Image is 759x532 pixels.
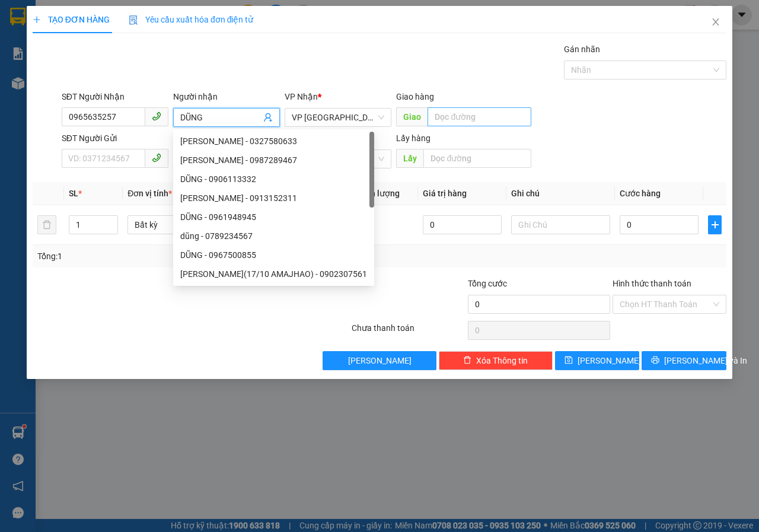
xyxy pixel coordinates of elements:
div: DŨNG - 0906113332 [180,173,367,186]
div: NGUYỄN DUY DŨNG - 0327580633 [173,132,374,151]
span: Gửi: [10,11,28,24]
input: Ghi Chú [511,215,610,234]
span: Giá trị hàng [423,189,467,198]
button: [PERSON_NAME] [323,351,436,370]
div: dũng - 0789234567 [180,230,367,243]
span: Yêu cầu xuất hóa đơn điện tử [129,15,254,24]
input: Dọc đường [423,149,531,168]
div: ANH (71 [PERSON_NAME]) [10,39,109,67]
span: [PERSON_NAME] [578,354,641,367]
div: Người nhận [173,90,280,103]
div: TRẦN PHI DŨNG - 0987289467 [173,151,374,170]
div: [PERSON_NAME](17/10 AMAJHAO) - 0902307561 [180,267,367,281]
span: [PERSON_NAME] và In [664,354,747,367]
div: [PERSON_NAME] - 0327580633 [180,135,367,148]
div: DŨNG - 0961948945 [180,211,367,224]
img: icon [129,15,138,25]
div: 0916996516 [117,53,238,69]
span: VP Đà Lạt [292,109,384,126]
span: Giao hàng [396,92,434,101]
span: phone [152,112,161,121]
span: phone [152,153,161,163]
span: Đơn vị tính [127,189,172,198]
div: [PERSON_NAME] - 0913152311 [180,192,367,205]
div: Tổng: 1 [37,250,294,263]
span: delete [463,356,471,365]
div: SĐT Người Gửi [62,132,168,145]
button: save[PERSON_NAME] [555,351,640,370]
div: LÊ THANH DŨNG - 0913152311 [173,189,374,208]
div: VP [GEOGRAPHIC_DATA] [117,10,238,39]
div: SĐT Người Nhận [62,90,168,103]
span: save [565,356,573,365]
button: deleteXóa Thông tin [439,351,553,370]
span: Xóa Thông tin [476,354,528,367]
button: delete [37,215,56,234]
div: DŨNG - 0906113332 [173,170,374,189]
span: Bất kỳ [135,216,219,234]
span: printer [651,356,659,365]
span: Định lượng [358,189,400,198]
label: Gán nhãn [564,44,600,54]
input: Dọc đường [428,107,531,126]
span: user-add [263,113,273,122]
span: Lấy hàng [396,133,430,143]
div: [PERSON_NAME] - 0987289467 [180,154,367,167]
input: 0 [423,215,502,234]
button: printer[PERSON_NAME] và In [642,351,726,370]
div: BX Phía Bắc BMT [10,10,109,39]
span: TẠO ĐƠN HÀNG [33,15,110,24]
div: PHAN DŨNG(17/10 AMAJHAO) - 0902307561 [173,265,374,283]
span: Lấy [396,149,423,168]
div: 0972286741 [10,67,109,84]
span: Cước hàng [620,189,661,198]
span: Giao [396,107,428,126]
div: DŨNG - 0967500855 [173,246,374,265]
span: close [711,17,720,27]
div: Chưa thanh toán [350,321,467,342]
span: plus [709,220,721,230]
span: plus [33,15,41,24]
span: Nhận: [117,11,146,24]
div: DŨNG - 0967500855 [180,249,367,262]
span: VP Nhận [285,92,318,101]
div: dũng - 0789234567 [173,227,374,246]
span: SL [69,189,78,198]
th: Ghi chú [506,182,615,205]
button: plus [708,215,722,234]
button: Close [699,6,732,39]
label: Hình thức thanh toán [613,279,691,288]
span: [PERSON_NAME] [348,354,412,367]
div: ANH DIỆU [117,39,238,53]
div: DŨNG - 0961948945 [173,208,374,227]
span: Tổng cước [468,279,507,288]
span: BMT [27,84,65,104]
